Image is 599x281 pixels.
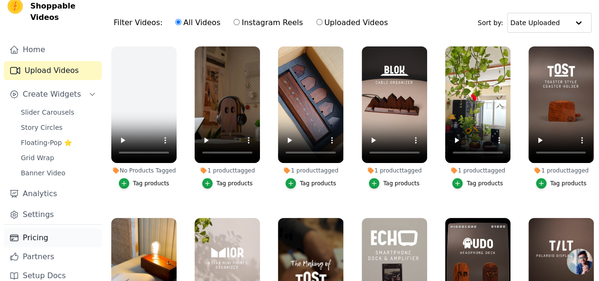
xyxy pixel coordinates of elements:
span: Story Circles [21,123,63,132]
span: Slider Carousels [21,108,74,117]
button: Tag products [286,178,336,189]
div: Tag products [550,180,587,187]
button: Tag products [202,178,253,189]
div: Tag products [466,180,503,187]
button: Create Widgets [4,85,102,104]
div: 1 product tagged [195,167,260,174]
a: Upload Videos [4,61,102,80]
span: Floating-Pop ⭐ [21,138,72,147]
label: Instagram Reels [233,17,303,29]
button: Tag products [536,178,587,189]
button: Tag products [119,178,170,189]
div: Filter Videos: [114,12,393,34]
div: Open chat [567,249,592,274]
label: All Videos [175,17,221,29]
a: Settings [4,205,102,224]
div: 1 product tagged [362,167,427,174]
a: Story Circles [15,121,102,134]
label: Uploaded Videos [316,17,388,29]
span: Banner Video [21,168,65,178]
a: Home [4,40,102,59]
a: Analytics [4,184,102,203]
a: Floating-Pop ⭐ [15,136,102,149]
input: All Videos [175,19,181,25]
input: Uploaded Videos [316,19,322,25]
div: No Products Tagged [111,167,177,174]
button: Tag products [452,178,503,189]
a: Grid Wrap [15,151,102,164]
div: 1 product tagged [528,167,594,174]
div: Tag products [216,180,253,187]
div: 1 product tagged [278,167,343,174]
div: 1 product tagged [445,167,510,174]
a: Pricing [4,228,102,247]
div: Tag products [133,180,170,187]
div: Tag products [300,180,336,187]
button: Tag products [369,178,420,189]
input: Instagram Reels [233,19,240,25]
a: Slider Carousels [15,106,102,119]
a: Partners [4,247,102,266]
a: Banner Video [15,166,102,180]
span: Create Widgets [23,89,81,100]
div: Sort by: [478,13,592,33]
div: Tag products [383,180,420,187]
span: Grid Wrap [21,153,54,163]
